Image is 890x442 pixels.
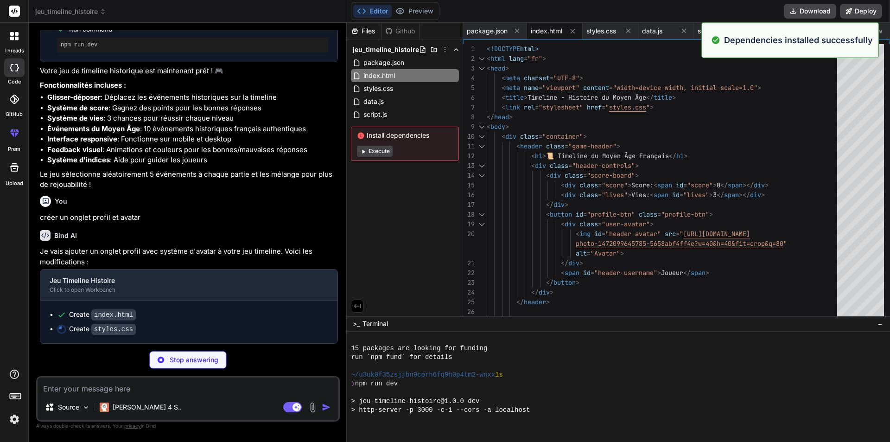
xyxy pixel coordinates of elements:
[761,191,765,199] span: >
[783,239,787,248] span: "
[579,191,598,199] span: class
[650,220,654,228] span: >
[724,191,739,199] span: span
[100,403,109,412] img: Claude 4 Sonnet
[669,152,676,160] span: </
[579,220,598,228] span: class
[583,269,591,277] span: id
[82,404,90,411] img: Pick Models
[602,103,605,111] span: =
[535,45,539,53] span: >
[490,64,505,72] span: head
[531,288,539,296] span: </
[47,124,140,133] strong: Événements du Moyen Âge
[550,161,568,170] span: class
[550,171,561,179] span: div
[502,103,505,111] span: <
[576,230,579,238] span: <
[684,152,687,160] span: >
[579,259,583,267] span: >
[743,181,754,189] span: ></
[509,54,524,63] span: lang
[542,132,583,141] span: "container"
[572,161,635,170] span: "header-controls"
[591,249,620,257] span: "Avatar"
[587,249,591,257] span: =
[502,74,505,82] span: <
[487,113,494,121] span: </
[539,132,542,141] span: =
[463,229,475,239] div: 20
[502,93,505,102] span: <
[47,155,338,166] li: : Aide pour guider les joueurs
[602,191,628,199] span: "lives"
[40,169,338,190] p: Le jeu sélectionne aléatoirement 5 événements à chaque partie et les mélange pour plus de rejouab...
[546,200,553,209] span: </
[476,171,488,180] div: Click to collapse the range.
[54,231,77,240] h6: Bind AI
[594,230,602,238] span: id
[47,113,338,124] li: : 3 chances pour réussir chaque niveau
[635,161,639,170] span: >
[476,132,488,141] div: Click to collapse the range.
[672,93,676,102] span: >
[761,239,783,248] span: p&q=80
[646,103,650,111] span: "
[487,64,490,72] span: <
[463,288,475,297] div: 24
[502,83,505,92] span: <
[598,191,602,199] span: =
[463,151,475,161] div: 12
[6,110,23,118] label: GitHub
[362,109,388,120] span: script.js
[36,422,340,430] p: Always double-check its answers. Your in Bind
[524,74,550,82] span: charset
[362,57,405,68] span: package.json
[579,230,591,238] span: img
[505,74,520,82] span: meta
[505,64,509,72] span: >
[676,181,683,189] span: id
[463,73,475,83] div: 4
[463,122,475,132] div: 9
[47,103,108,112] strong: Système de score
[509,113,513,121] span: >
[463,112,475,122] div: 8
[683,230,750,238] span: [URL][DOMAIN_NAME]
[528,93,646,102] span: Timeline - Histoire du Moyen Âge
[539,103,583,111] span: "stylesheet"
[69,324,136,334] div: Create
[353,319,360,328] span: >_
[124,423,141,429] span: privacy
[613,83,757,92] span: "width=device-width, initial-scale=1.0"
[602,230,605,238] span: =
[680,191,683,199] span: =
[657,181,672,189] span: span
[654,191,668,199] span: span
[505,83,520,92] span: meta
[58,403,79,412] p: Source
[463,54,475,64] div: 2
[50,276,313,285] div: Jeu Timeline Histoire
[583,210,587,218] span: =
[687,181,713,189] span: "score"
[561,191,565,199] span: <
[576,239,761,248] span: photo-1472099645785-5658abf4ff4e?w=40&h=40&fit=cro
[672,191,680,199] span: id
[476,54,488,64] div: Click to collapse the range.
[487,45,520,53] span: <!DOCTYPE
[550,288,553,296] span: >
[683,269,691,277] span: </
[876,316,884,331] button: −
[6,179,23,187] label: Upload
[550,210,572,218] span: button
[568,161,572,170] span: =
[605,230,661,238] span: "header-avatar"
[520,132,539,141] span: class
[706,269,709,277] span: >
[750,191,761,199] span: div
[713,191,717,199] span: 3
[353,5,392,18] button: Editor
[347,26,381,36] div: Files
[654,181,657,189] span: <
